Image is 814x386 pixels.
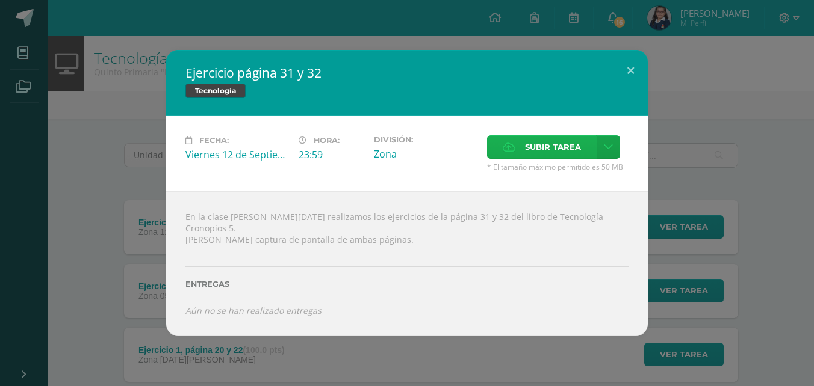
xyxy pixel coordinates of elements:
[525,136,581,158] span: Subir tarea
[199,136,229,145] span: Fecha:
[166,191,648,335] div: En la clase [PERSON_NAME][DATE] realizamos los ejercicios de la página 31 y 32 del libro de Tecno...
[299,148,364,161] div: 23:59
[487,162,629,172] span: * El tamaño máximo permitido es 50 MB
[614,50,648,91] button: Close (Esc)
[374,147,477,161] div: Zona
[374,135,477,144] label: División:
[185,64,629,81] h2: Ejercicio página 31 y 32
[185,280,629,289] label: Entregas
[314,136,340,145] span: Hora:
[185,305,322,316] i: Aún no se han realizado entregas
[185,84,246,98] span: Tecnología
[185,148,289,161] div: Viernes 12 de Septiembre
